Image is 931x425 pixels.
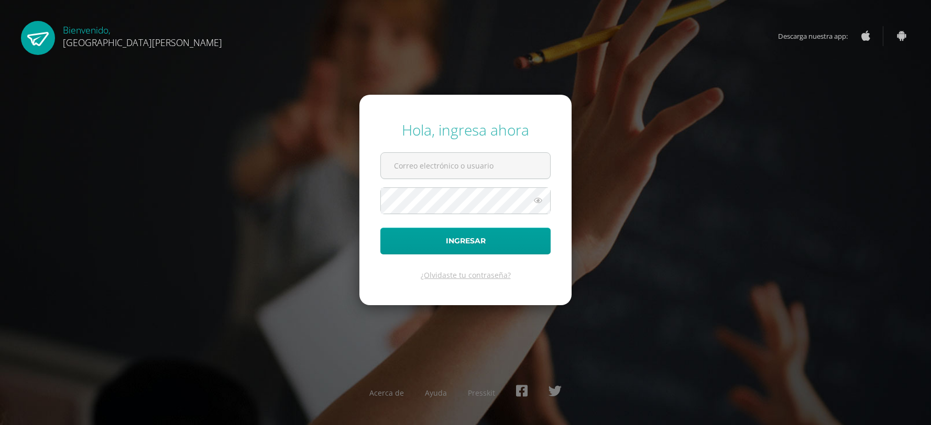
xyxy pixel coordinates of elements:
a: Acerca de [369,388,404,398]
a: ¿Olvidaste tu contraseña? [421,270,511,280]
a: Presskit [468,388,495,398]
div: Bienvenido, [63,21,222,49]
input: Correo electrónico o usuario [381,153,550,178]
a: Ayuda [425,388,447,398]
span: Descarga nuestra app: [778,26,858,46]
span: [GEOGRAPHIC_DATA][PERSON_NAME] [63,36,222,49]
div: Hola, ingresa ahora [380,120,551,140]
button: Ingresar [380,228,551,254]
